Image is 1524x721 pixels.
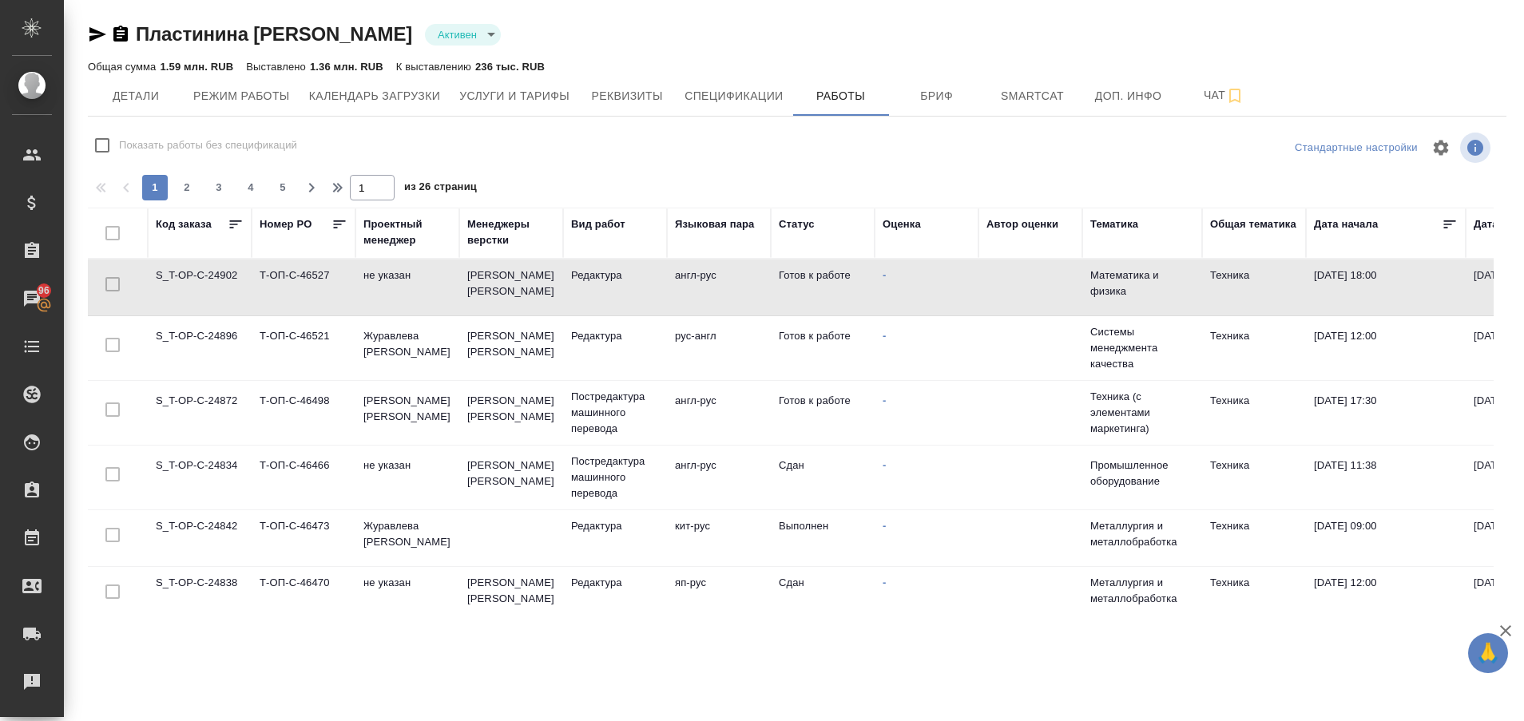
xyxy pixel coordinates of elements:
[771,259,875,315] td: Готов к работе
[88,61,160,73] p: Общая сумма
[883,330,886,342] a: -
[174,175,200,200] button: 2
[270,175,296,200] button: 5
[459,385,563,441] td: [PERSON_NAME] [PERSON_NAME]
[425,24,501,46] div: Активен
[433,28,482,42] button: Активен
[355,320,459,376] td: Журавлева [PERSON_NAME]
[156,216,212,232] div: Код заказа
[685,86,783,106] span: Спецификации
[1422,129,1460,167] span: Настроить таблицу
[355,450,459,505] td: не указан
[355,259,459,315] td: не указан
[396,61,475,73] p: К выставлению
[1090,267,1194,299] p: Математика и физика
[667,320,771,376] td: рус-англ
[148,510,252,566] td: S_T-OP-C-24842
[667,259,771,315] td: англ-рус
[148,567,252,623] td: S_T-OP-C-24838
[355,510,459,566] td: Журавлева [PERSON_NAME]
[1090,86,1167,106] span: Доп. инфо
[883,216,921,232] div: Оценка
[1090,324,1194,372] p: Системы менеджмента качества
[1202,259,1306,315] td: Техника
[88,25,107,44] button: Скопировать ссылку для ЯМессенджера
[1474,636,1502,670] span: 🙏
[148,385,252,441] td: S_T-OP-C-24872
[1202,567,1306,623] td: Техника
[1090,389,1194,437] p: Техника (с элементами маркетинга)
[1202,320,1306,376] td: Техника
[459,259,563,315] td: [PERSON_NAME] [PERSON_NAME]
[667,385,771,441] td: англ-рус
[238,175,264,200] button: 4
[1210,216,1296,232] div: Общая тематика
[1090,575,1194,607] p: Металлургия и металлобработка
[1306,385,1466,441] td: [DATE] 17:30
[148,450,252,505] td: S_T-OP-C-24834
[404,177,477,200] span: из 26 страниц
[771,567,875,623] td: Сдан
[1090,458,1194,489] p: Промышленное оборудование
[252,450,355,505] td: Т-ОП-С-46466
[1306,320,1466,376] td: [DATE] 12:00
[459,86,570,106] span: Услуги и тарифы
[1186,85,1263,105] span: Чат
[355,385,459,441] td: [PERSON_NAME] [PERSON_NAME]
[111,25,130,44] button: Скопировать ссылку
[97,86,174,106] span: Детали
[883,520,886,532] a: -
[571,518,659,534] p: Редактура
[459,567,563,623] td: [PERSON_NAME] [PERSON_NAME]
[252,320,355,376] td: Т-ОП-С-46521
[260,216,312,232] div: Номер PO
[1291,136,1422,160] div: split button
[571,454,659,501] p: Постредактура машинного перевода
[193,86,290,106] span: Режим работы
[883,394,886,406] a: -
[589,86,665,106] span: Реквизиты
[675,216,755,232] div: Языковая пара
[467,216,555,248] div: Менеджеры верстки
[148,320,252,376] td: S_T-OP-C-24896
[1306,450,1466,505] td: [DATE] 11:38
[4,279,60,319] a: 96
[1306,510,1466,566] td: [DATE] 09:00
[1225,86,1244,105] svg: Подписаться
[355,567,459,623] td: не указан
[883,459,886,471] a: -
[252,567,355,623] td: Т-ОП-С-46470
[771,385,875,441] td: Готов к работе
[252,259,355,315] td: Т-ОП-С-46527
[1306,567,1466,623] td: [DATE] 12:00
[270,180,296,196] span: 5
[1090,518,1194,550] p: Металлургия и металлобработка
[310,61,383,73] p: 1.36 млн. RUB
[779,216,815,232] div: Статус
[899,86,975,106] span: Бриф
[771,510,875,566] td: Выполнен
[309,86,441,106] span: Календарь загрузки
[475,61,545,73] p: 236 тыс. RUB
[571,216,625,232] div: Вид работ
[883,576,886,588] a: -
[771,320,875,376] td: Готов к работе
[1202,510,1306,566] td: Техника
[238,180,264,196] span: 4
[771,450,875,505] td: Сдан
[1202,385,1306,441] td: Техника
[571,267,659,283] p: Редактура
[206,175,232,200] button: 3
[1306,259,1466,315] td: [DATE] 18:00
[148,259,252,315] td: S_T-OP-C-24902
[1090,216,1138,232] div: Тематика
[1460,133,1494,163] span: Посмотреть информацию
[252,510,355,566] td: Т-ОП-С-46473
[363,216,451,248] div: Проектный менеджер
[1468,633,1508,673] button: 🙏
[667,510,771,566] td: кит-рус
[119,137,297,153] span: Показать работы без спецификаций
[667,450,771,505] td: англ-рус
[1314,216,1378,232] div: Дата начала
[174,180,200,196] span: 2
